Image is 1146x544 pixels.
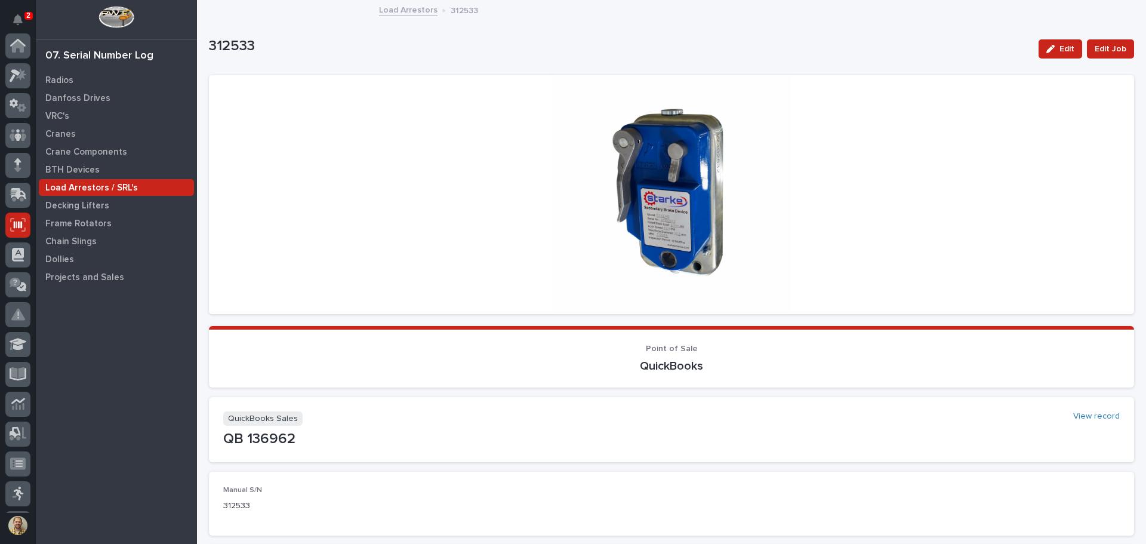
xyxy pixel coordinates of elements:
[223,431,1120,448] p: QB 136962
[36,268,197,286] a: Projects and Sales
[45,147,127,158] p: Crane Components
[45,219,112,229] p: Frame Rotators
[5,513,30,538] button: users-avatar
[45,93,110,104] p: Danfoss Drives
[209,38,1029,55] p: 312533
[379,2,438,16] a: Load Arrestors
[26,11,30,20] p: 2
[36,143,197,161] a: Crane Components
[36,107,197,125] a: VRC's
[5,7,30,32] button: Notifications
[1039,39,1082,59] button: Edit
[1087,39,1134,59] button: Edit Job
[223,500,1120,512] p: 312533
[45,111,69,122] p: VRC's
[1059,44,1074,54] span: Edit
[45,165,100,176] p: BTH Devices
[45,254,74,265] p: Dollies
[15,14,30,33] div: Notifications2
[45,75,73,86] p: Radios
[36,232,197,250] a: Chain Slings
[45,236,97,247] p: Chain Slings
[36,214,197,232] a: Frame Rotators
[223,487,262,494] span: Manual S/N
[98,6,134,28] img: Workspace Logo
[36,89,197,107] a: Danfoss Drives
[36,161,197,179] a: BTH Devices
[1095,42,1126,56] span: Edit Job
[36,71,197,89] a: Radios
[223,359,1120,373] p: QuickBooks
[36,125,197,143] a: Cranes
[36,250,197,268] a: Dollies
[223,411,303,426] p: QuickBooks Sales
[45,272,124,283] p: Projects and Sales
[45,50,153,63] div: 07. Serial Number Log
[45,129,76,140] p: Cranes
[36,196,197,214] a: Decking Lifters
[45,183,138,193] p: Load Arrestors / SRL's
[36,179,197,196] a: Load Arrestors / SRL's
[451,3,478,16] p: 312533
[1073,411,1120,422] a: View record
[646,345,698,353] span: Point of Sale
[45,201,109,211] p: Decking Lifters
